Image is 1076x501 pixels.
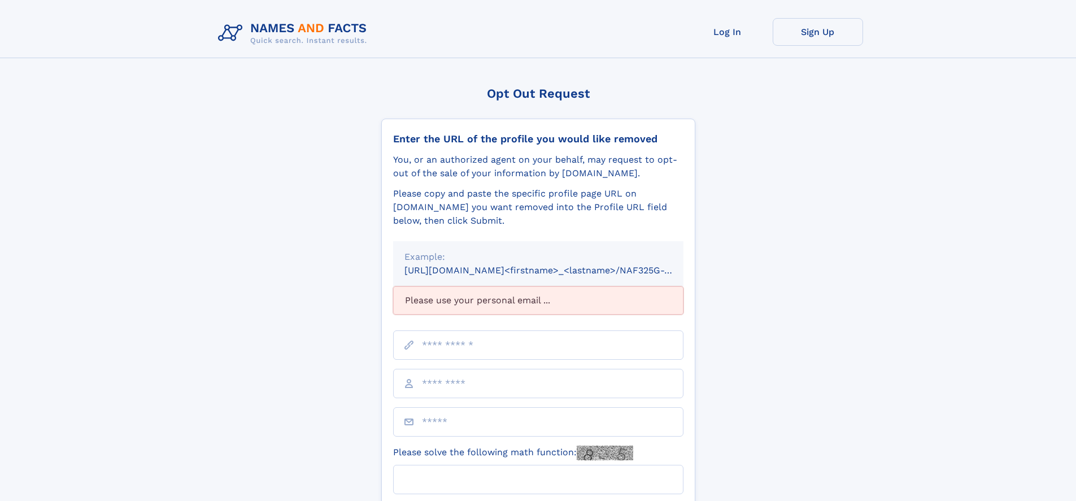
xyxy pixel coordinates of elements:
div: Please copy and paste the specific profile page URL on [DOMAIN_NAME] you want removed into the Pr... [393,187,683,228]
small: [URL][DOMAIN_NAME]<firstname>_<lastname>/NAF325G-xxxxxxxx [404,265,705,276]
label: Please solve the following math function: [393,446,633,460]
a: Sign Up [773,18,863,46]
div: Opt Out Request [381,86,695,101]
a: Log In [682,18,773,46]
div: Please use your personal email ... [393,286,683,315]
div: Enter the URL of the profile you would like removed [393,133,683,145]
div: Example: [404,250,672,264]
img: Logo Names and Facts [214,18,376,49]
div: You, or an authorized agent on your behalf, may request to opt-out of the sale of your informatio... [393,153,683,180]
